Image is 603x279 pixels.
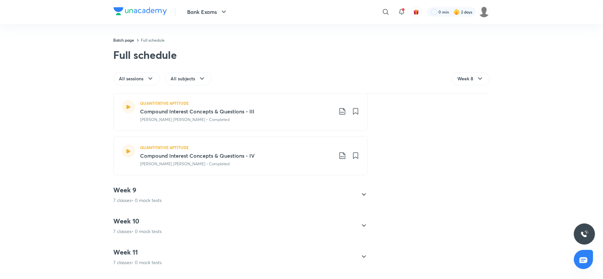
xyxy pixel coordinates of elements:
h3: Compound Interest Concepts & Questions - III [140,107,333,115]
div: Week 97 classes• 0 mock tests [108,186,368,204]
p: 7 classes • 0 mock tests [114,228,162,235]
button: avatar [411,7,422,17]
h4: Week 10 [114,217,162,225]
div: Week 107 classes• 0 mock tests [108,217,368,235]
div: Full schedule [114,48,177,61]
h4: Week 11 [114,248,162,257]
button: Bank Exams [183,5,232,19]
span: All subjects [171,75,195,82]
h5: QUANTITATIVE APTITUDE [140,144,189,150]
img: ttu [580,230,588,238]
p: [PERSON_NAME] [PERSON_NAME] • Completed [140,117,230,123]
p: 7 classes • 0 mock tests [114,197,162,204]
a: Company Logo [114,7,167,17]
div: Week 117 classes• 0 mock tests [108,248,368,266]
span: Week 8 [458,75,474,82]
a: Batch page [114,37,134,43]
img: Company Logo [114,7,167,15]
p: 7 classes • 0 mock tests [114,259,162,266]
p: [PERSON_NAME] [PERSON_NAME] • Completed [140,161,230,167]
a: QUANTITATIVE APTITUDECompound Interest Concepts & Questions - III[PERSON_NAME] [PERSON_NAME] • Co... [114,92,368,131]
h3: Compound Interest Concepts & Questions - IV [140,152,333,160]
span: All sessions [119,75,144,82]
h5: QUANTITATIVE APTITUDE [140,100,189,106]
a: Full schedule [141,37,165,43]
img: avatar [413,9,419,15]
img: rohit [478,6,490,18]
a: QUANTITATIVE APTITUDECompound Interest Concepts & Questions - IV[PERSON_NAME] [PERSON_NAME] • Com... [114,136,368,175]
img: streak [453,9,460,15]
h4: Week 9 [114,186,162,194]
